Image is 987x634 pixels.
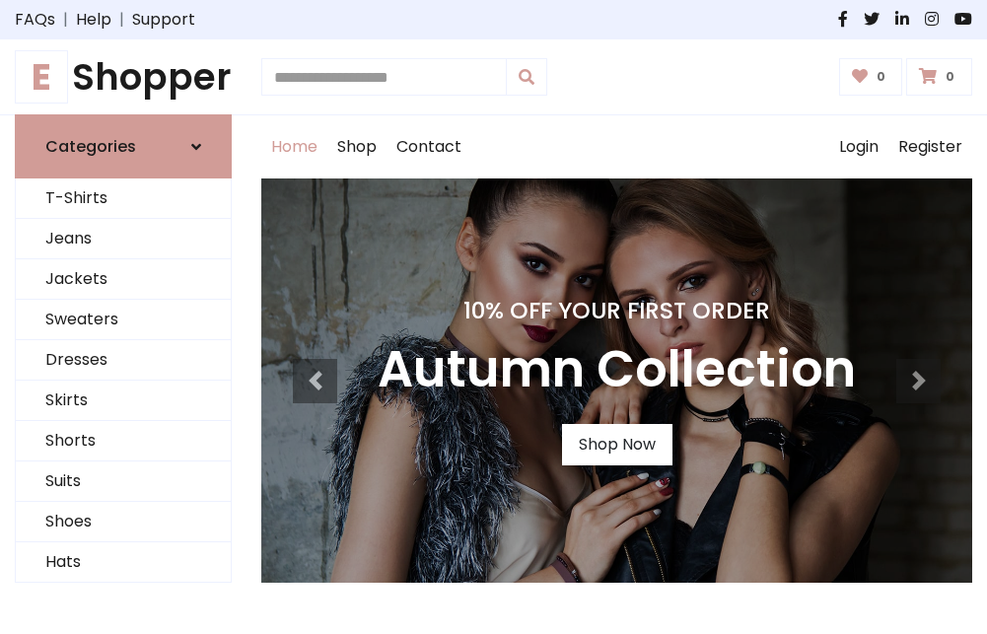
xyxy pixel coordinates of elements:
[327,115,387,178] a: Shop
[15,55,232,99] h1: Shopper
[941,68,959,86] span: 0
[16,542,231,583] a: Hats
[45,137,136,156] h6: Categories
[15,50,68,104] span: E
[16,340,231,381] a: Dresses
[15,55,232,99] a: EShopper
[378,340,856,400] h3: Autumn Collection
[906,58,972,96] a: 0
[111,8,132,32] span: |
[76,8,111,32] a: Help
[16,421,231,461] a: Shorts
[839,58,903,96] a: 0
[562,424,672,465] a: Shop Now
[16,300,231,340] a: Sweaters
[387,115,471,178] a: Contact
[132,8,195,32] a: Support
[16,178,231,219] a: T-Shirts
[378,297,856,324] h4: 10% Off Your First Order
[872,68,890,86] span: 0
[16,502,231,542] a: Shoes
[55,8,76,32] span: |
[16,219,231,259] a: Jeans
[261,115,327,178] a: Home
[16,381,231,421] a: Skirts
[15,8,55,32] a: FAQs
[16,461,231,502] a: Suits
[829,115,888,178] a: Login
[888,115,972,178] a: Register
[15,114,232,178] a: Categories
[16,259,231,300] a: Jackets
